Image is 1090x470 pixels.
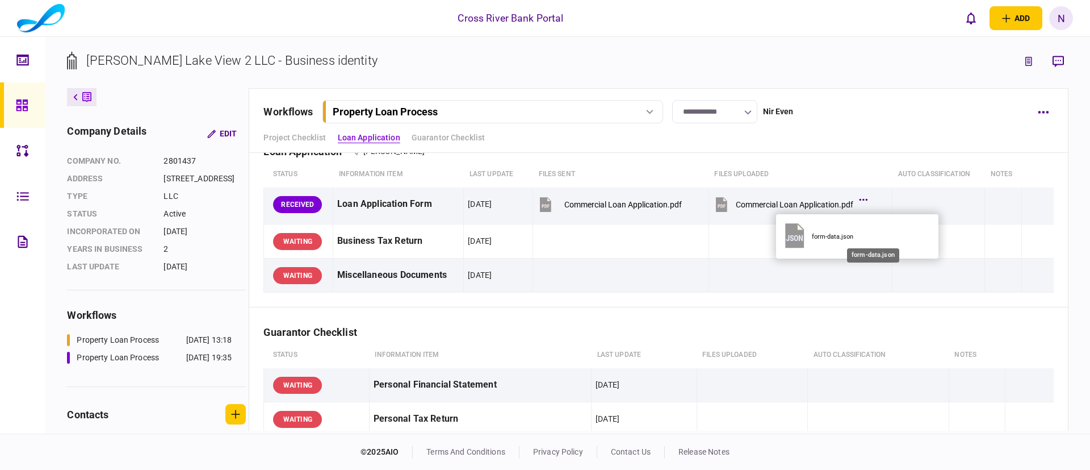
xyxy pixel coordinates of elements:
button: open notifications list [959,6,983,30]
th: last update [464,161,533,188]
div: Type [67,190,152,202]
div: [DATE] [468,198,492,210]
button: Property Loan Process [322,100,663,123]
div: form-data.json [847,248,899,263]
div: workflows [263,104,313,119]
button: Edit [198,123,246,144]
div: Commercial Loan Application.pdf [736,200,853,209]
div: [DATE] [596,413,619,425]
a: Property Loan Process[DATE] 19:35 [67,352,232,364]
th: files sent [533,161,709,188]
div: LLC [163,190,246,202]
th: notes [949,342,1005,368]
div: [DATE] [468,235,492,247]
div: [DATE] [163,261,246,273]
div: WAITING [273,233,322,250]
img: client company logo [17,4,65,32]
div: Commercial Loan Application.pdf [564,200,682,209]
a: release notes [678,447,730,456]
div: form-data.json [812,233,934,240]
a: Loan Application [338,132,400,144]
div: © 2025 AIO [360,446,413,458]
a: contact us [611,447,651,456]
th: last update [592,342,697,368]
div: Property Loan Process [333,106,438,118]
button: Commercial Loan Application.pdf [537,192,682,217]
th: Files uploaded [697,342,807,368]
div: company details [67,123,146,144]
div: last update [67,261,152,273]
span: [PERSON_NAME] [363,147,425,156]
div: address [67,173,152,185]
div: workflows [67,307,246,323]
a: terms and conditions [426,447,505,456]
div: Miscellaneous Documents [337,263,459,288]
div: company no. [67,155,152,167]
div: 2801437 [163,155,246,167]
div: RECEIVED [273,196,322,213]
div: status [67,208,152,220]
th: Files uploaded [708,161,892,188]
div: Business Tax Return [337,228,459,254]
div: Property Loan Process [77,334,159,346]
div: Loan Application [263,145,351,157]
div: Guarantor Checklist [263,326,366,338]
div: [DATE] 19:35 [186,352,232,364]
button: link to underwriting page [1018,51,1039,72]
th: Information item [369,342,591,368]
div: [DATE] 13:18 [186,334,232,346]
th: Information item [333,161,464,188]
a: privacy policy [533,447,583,456]
div: years in business [67,243,152,255]
div: [DATE] [596,379,619,390]
th: auto classification [808,342,949,368]
div: Personal Financial Statement [374,372,587,398]
div: Personal Tax Return [374,406,587,432]
div: Cross River Bank Portal [458,11,563,26]
div: incorporated on [67,226,152,238]
div: [DATE] [163,226,246,238]
div: Nir Even [763,106,794,118]
div: Property Loan Process [77,352,159,364]
div: [PERSON_NAME] Lake View 2 LLC - Business identity [86,51,377,70]
div: WAITING [273,411,322,428]
div: Loan Application Form [337,192,459,217]
button: N [1049,6,1073,30]
div: [STREET_ADDRESS] [163,173,246,185]
th: status [264,161,333,188]
div: 2 [163,243,246,255]
button: Commercial Loan Application.pdf [713,192,865,217]
button: form-data.json [781,217,934,256]
a: Property Loan Process[DATE] 13:18 [67,334,232,346]
a: Project Checklist [263,132,326,144]
div: Active [163,208,246,220]
th: auto classification [892,161,985,188]
div: [DATE] [468,269,492,281]
button: open adding identity options [990,6,1042,30]
div: contacts [67,407,108,422]
div: WAITING [273,377,322,394]
a: Guarantor Checklist [412,132,485,144]
div: WAITING [273,267,322,284]
th: status [264,342,370,368]
th: notes [985,161,1022,188]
